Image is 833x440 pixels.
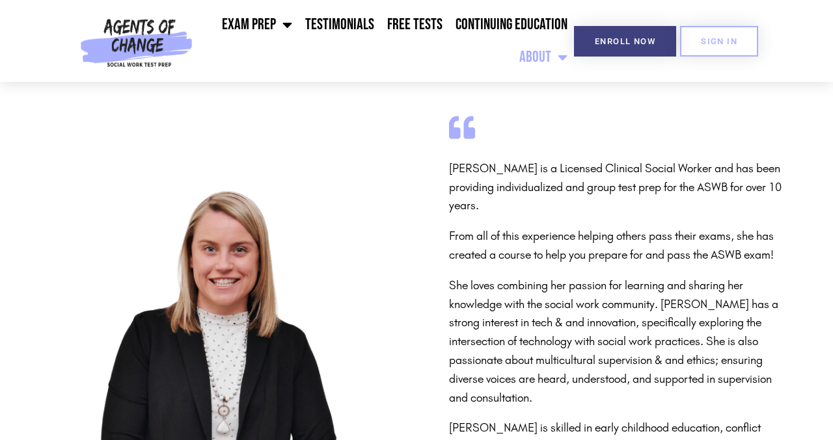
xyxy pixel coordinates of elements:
a: Free Tests [381,8,449,41]
a: Enroll Now [574,26,676,57]
a: Continuing Education [449,8,574,41]
a: About [513,41,574,73]
a: Testimonials [299,8,381,41]
nav: Menu [198,8,574,73]
p: She loves combining her passion for learning and sharing her knowledge with the social work commu... [449,276,787,408]
a: Exam Prep [215,8,299,41]
a: SIGN IN [680,26,758,57]
span: SIGN IN [701,37,737,45]
p: From all of this experience helping others pass their exams, she has created a course to help you... [449,227,787,265]
span: Enroll Now [595,37,655,45]
p: [PERSON_NAME] is a Licensed Clinical Social Worker and has been providing individualized and grou... [449,159,787,215]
